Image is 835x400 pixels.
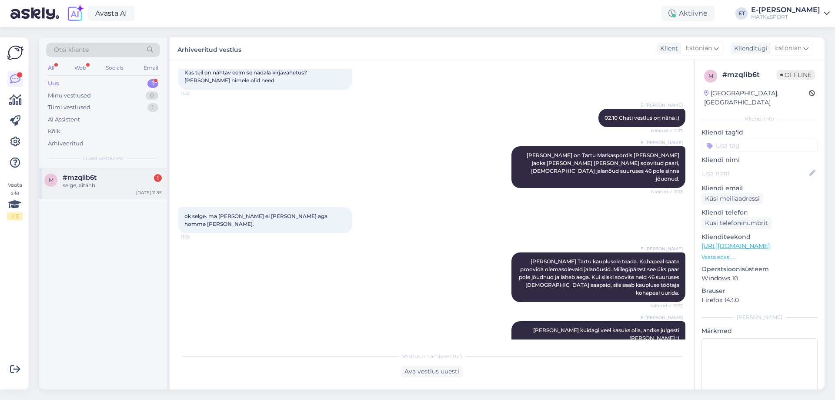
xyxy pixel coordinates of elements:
div: Küsi meiliaadressi [701,193,763,205]
span: E-[PERSON_NAME] [641,102,683,108]
div: Email [142,62,160,74]
span: Estonian [685,44,712,53]
div: Vaata siia [7,181,23,220]
input: Lisa tag [701,139,818,152]
p: Kliendi telefon [701,208,818,217]
p: Operatsioonisüsteem [701,265,818,274]
p: Brauser [701,286,818,296]
div: [PERSON_NAME] [701,313,818,321]
p: Kliendi nimi [701,155,818,165]
label: Arhiveeritud vestlus [177,43,241,54]
div: Aktiivne [661,6,715,21]
div: Tiimi vestlused [48,103,90,112]
div: AI Assistent [48,115,80,124]
span: [PERSON_NAME] on Tartu Matkaspordis [PERSON_NAME] jaoks [PERSON_NAME] [PERSON_NAME] soovitud paar... [527,152,681,182]
div: [GEOGRAPHIC_DATA], [GEOGRAPHIC_DATA] [704,89,809,107]
div: Ava vestlus uuesti [401,366,463,377]
span: ok selge. ma [PERSON_NAME] ei [PERSON_NAME] aga homme [PERSON_NAME]. [184,213,329,227]
span: 11:12 [181,90,214,97]
div: Kliendi info [701,115,818,123]
span: Estonian [775,44,802,53]
span: Nähtud ✓ 11:22 [650,303,683,309]
div: 0 [146,91,158,100]
div: Minu vestlused [48,91,91,100]
span: m [49,177,53,183]
div: # mzqlib6t [722,70,777,80]
div: E-[PERSON_NAME] [751,7,820,13]
div: Klienditugi [731,44,768,53]
img: Askly Logo [7,44,23,61]
div: Socials [104,62,125,74]
p: Firefox 143.0 [701,296,818,305]
div: MATKaSPORT [751,13,820,20]
span: E-[PERSON_NAME] [641,139,683,146]
div: All [46,62,56,74]
div: Küsi telefoninumbrit [701,217,772,229]
div: 1 [147,79,158,88]
span: 02.10 Chati vestlus on näha :) [605,114,679,121]
span: Kas teil on nähtav eelmise nädala kirjavahetus? [PERSON_NAME] nimele olid need [184,69,308,84]
p: Vaata edasi ... [701,253,818,261]
a: [URL][DOMAIN_NAME] [701,242,770,250]
span: [PERSON_NAME] Tartu kauplusele teada. Kohapeal saate proovida olemasolevaid jalanõusid. Millegipä... [519,258,681,296]
span: Nähtud ✓ 11:13 [650,128,683,134]
div: Arhiveeritud [48,139,83,148]
span: 11:19 [181,234,214,240]
img: explore-ai [66,4,84,23]
p: Windows 10 [701,274,818,283]
div: Klient [657,44,678,53]
div: 1 [154,174,162,182]
span: Nähtud ✓ 11:18 [650,188,683,195]
p: Märkmed [701,326,818,336]
span: m [708,73,713,79]
span: Vestlus on arhiveeritud [402,353,462,360]
p: Kliendi tag'id [701,128,818,137]
span: Otsi kliente [54,45,89,54]
span: #mzqlib6t [63,174,97,182]
p: Kliendi email [701,184,818,193]
p: Klienditeekond [701,232,818,242]
div: 1 [147,103,158,112]
div: selge, aitähh [63,182,162,189]
span: Uued vestlused [83,155,124,162]
div: Uus [48,79,59,88]
div: Web [73,62,88,74]
span: E-[PERSON_NAME] [641,314,683,321]
input: Lisa nimi [702,168,808,178]
div: ET [735,7,748,20]
span: [PERSON_NAME] kuidagi veel kasuks olla, andke julgesti [PERSON_NAME] :) [533,327,681,341]
div: [DATE] 11:35 [136,189,162,196]
span: E-[PERSON_NAME] [641,245,683,252]
div: Kõik [48,127,60,136]
span: Offline [777,70,815,80]
a: E-[PERSON_NAME]MATKaSPORT [751,7,830,20]
a: Avasta AI [88,6,134,21]
div: 1 / 3 [7,212,23,220]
